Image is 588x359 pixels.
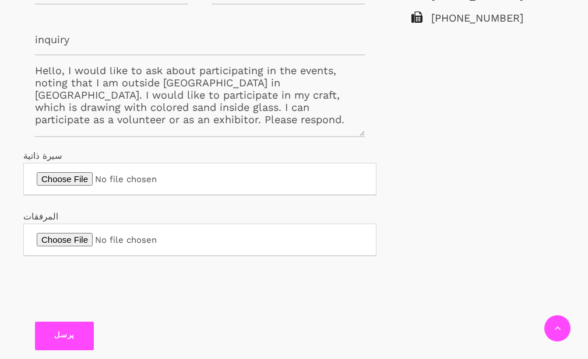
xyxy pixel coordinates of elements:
[23,163,376,196] input: سيرة ذاتية
[35,25,365,55] input: موضوع*
[23,211,58,222] font: المرفقات
[23,151,62,161] font: سيرة ذاتية
[35,322,94,350] input: يرسل
[35,268,212,313] iframe: ريكابتشا
[431,12,523,24] font: [PHONE_NUMBER]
